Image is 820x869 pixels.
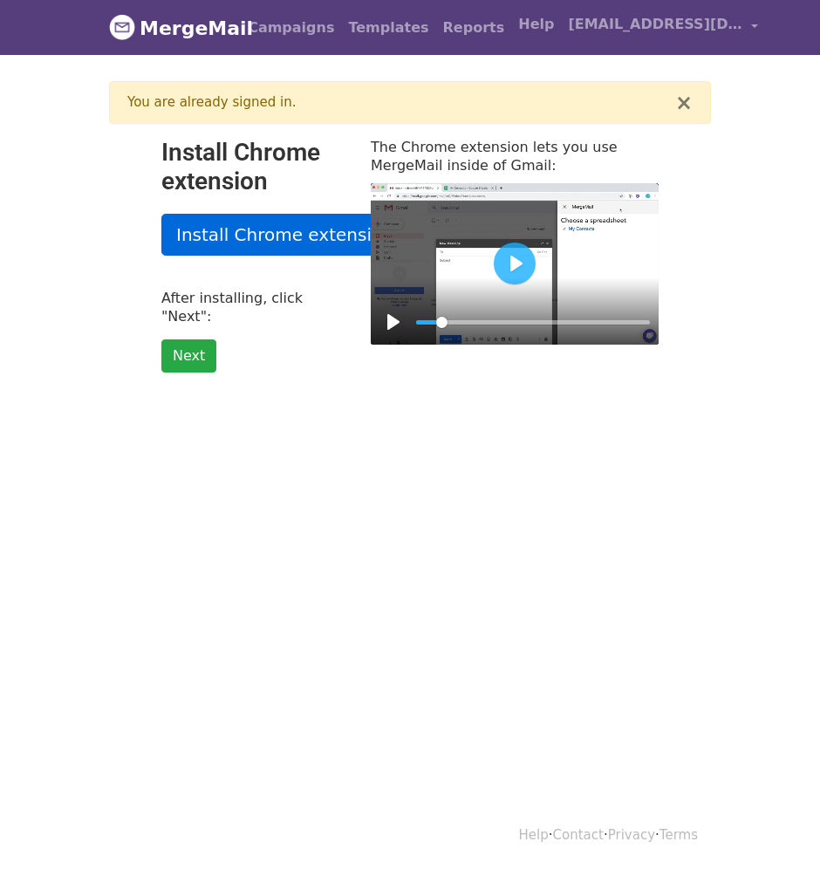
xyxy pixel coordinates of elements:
a: MergeMail [109,10,227,46]
a: Help [519,827,549,843]
input: Seek [416,314,650,331]
div: You are already signed in. [127,92,675,113]
iframe: Chat Widget [733,785,820,869]
button: Play [494,243,536,284]
span: [EMAIL_ADDRESS][DOMAIN_NAME] [568,14,742,35]
a: Next [161,339,216,373]
a: Help [511,7,561,42]
a: Privacy [608,827,655,843]
h2: Install Chrome extension [161,138,345,196]
p: After installing, click "Next": [161,289,345,325]
a: [EMAIL_ADDRESS][DOMAIN_NAME] [561,7,765,48]
img: MergeMail logo [109,14,135,40]
a: Templates [341,10,435,45]
a: Terms [659,827,698,843]
button: Play [379,308,407,336]
a: Install Chrome extension [161,214,408,256]
button: × [675,92,693,113]
a: Reports [436,10,512,45]
p: The Chrome extension lets you use MergeMail inside of Gmail: [371,138,659,174]
a: Campaigns [241,10,341,45]
a: Contact [553,827,604,843]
